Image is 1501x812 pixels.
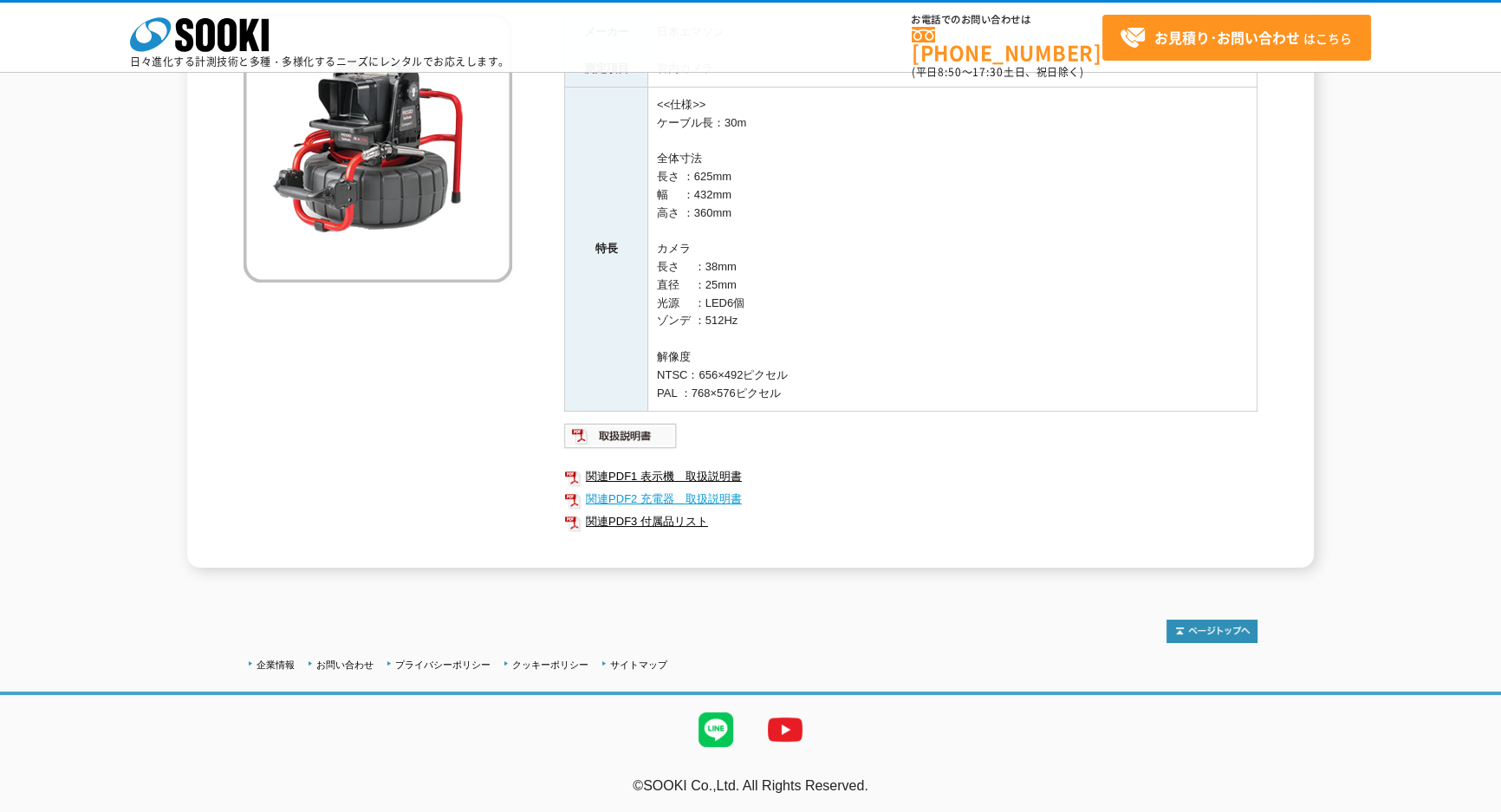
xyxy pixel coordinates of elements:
span: (平日 ～ 土日、祝日除く) [912,64,1083,80]
img: LINE [681,695,750,764]
a: 取扱説明書 [564,434,678,447]
a: クッキーポリシー [512,659,588,670]
a: お見積り･お問い合わせはこちら [1102,15,1371,61]
span: 17:30 [972,64,1004,80]
span: 8:50 [938,64,962,80]
span: お電話でのお問い合わせは [912,15,1102,25]
a: 関連PDF3 付属品リスト [564,510,1257,533]
a: テストMail [1434,796,1501,811]
img: シースネイク・コンパクト2 （25mm/30m/記録） [244,14,512,283]
img: YouTube [750,695,820,764]
strong: お見積り･お問い合わせ [1154,27,1300,48]
a: プライバシーポリシー [395,659,491,670]
a: お問い合わせ [316,659,374,670]
a: サイトマップ [610,659,667,670]
span: はこちら [1120,25,1352,51]
a: 企業情報 [257,659,295,670]
a: [PHONE_NUMBER] [912,27,1102,62]
a: 関連PDF1 表示機＿取扱説明書 [564,465,1257,488]
th: 特長 [565,87,648,412]
p: 日々進化する計測技術と多種・多様化するニーズにレンタルでお応えします。 [130,56,510,67]
img: トップページへ [1166,620,1257,643]
a: 関連PDF2 充電器＿取扱説明書 [564,488,1257,510]
img: 取扱説明書 [564,422,678,450]
td: <<仕様>> ケーブル長：30m 全体寸法 長さ ：625mm 幅 ：432mm 高さ ：360mm カメラ 長さ ：38mm 直径 ：25mm 光源 ：LED6個 ゾンデ ：512Hz 解像度... [648,87,1257,412]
